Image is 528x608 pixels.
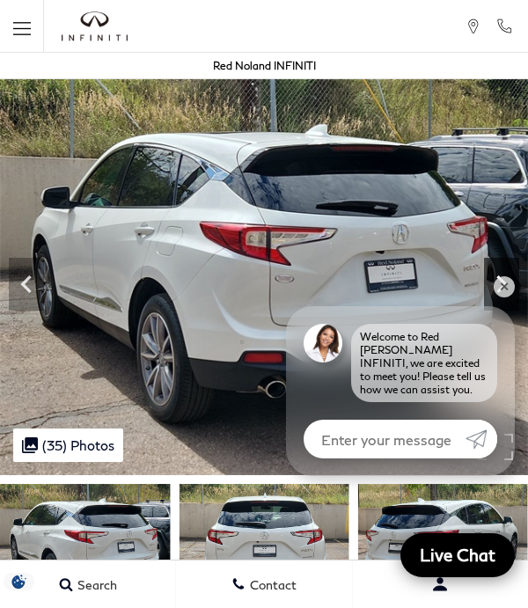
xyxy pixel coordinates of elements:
a: Call Red Noland INFINITI [495,18,513,34]
div: (35) Photos [13,429,123,462]
img: INFINITI [62,11,128,41]
span: Search [73,577,117,592]
button: Open user profile menu [353,562,528,606]
a: Red Noland INFINITI [213,59,316,72]
img: Agent profile photo [304,324,342,363]
a: Live Chat [400,533,515,577]
a: Submit [466,420,497,458]
input: Enter your message [304,420,466,458]
div: Previous [9,258,44,311]
a: infiniti [62,11,128,41]
div: Welcome to Red [PERSON_NAME] INFINITI, we are excited to meet you! Please tell us how we can assi... [351,324,497,402]
span: Contact [246,577,297,592]
span: Live Chat [411,544,504,566]
div: Next [484,258,519,311]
